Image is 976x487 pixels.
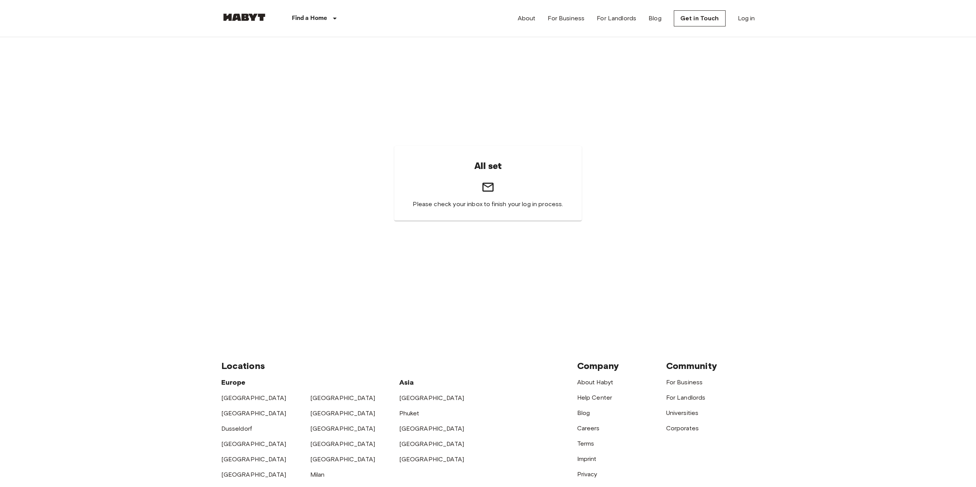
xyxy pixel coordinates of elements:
a: [GEOGRAPHIC_DATA] [310,410,375,417]
p: Find a Home [292,14,328,23]
a: For Landlords [597,14,636,23]
a: Get in Touch [674,10,726,26]
a: Terms [577,440,594,447]
a: [GEOGRAPHIC_DATA] [221,471,286,478]
a: [GEOGRAPHIC_DATA] [221,440,286,448]
a: [GEOGRAPHIC_DATA] [221,456,286,463]
a: [GEOGRAPHIC_DATA] [399,456,464,463]
a: For Business [666,379,703,386]
span: Locations [221,360,265,371]
img: Habyt [221,13,267,21]
a: [GEOGRAPHIC_DATA] [399,440,464,448]
a: [GEOGRAPHIC_DATA] [221,394,286,402]
a: Blog [577,409,590,416]
a: Log in [738,14,755,23]
a: Phuket [399,410,420,417]
a: [GEOGRAPHIC_DATA] [310,425,375,432]
span: Community [666,360,717,371]
span: Company [577,360,619,371]
a: For Business [548,14,584,23]
a: [GEOGRAPHIC_DATA] [221,410,286,417]
a: [GEOGRAPHIC_DATA] [310,440,375,448]
span: Please check your inbox to finish your log in process. [413,200,563,208]
h6: All set [474,158,502,174]
a: Milan [310,471,325,478]
a: For Landlords [666,394,706,401]
a: Universities [666,409,699,416]
a: [GEOGRAPHIC_DATA] [310,394,375,402]
a: Blog [648,14,662,23]
a: Help Center [577,394,612,401]
a: Dusseldorf [221,425,252,432]
a: Corporates [666,425,699,432]
a: [GEOGRAPHIC_DATA] [399,425,464,432]
a: Careers [577,425,600,432]
span: Asia [399,378,414,387]
a: Privacy [577,471,597,478]
a: [GEOGRAPHIC_DATA] [399,394,464,402]
a: [GEOGRAPHIC_DATA] [310,456,375,463]
span: Europe [221,378,246,387]
a: About [518,14,536,23]
a: Imprint [577,455,597,462]
a: About Habyt [577,379,614,386]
